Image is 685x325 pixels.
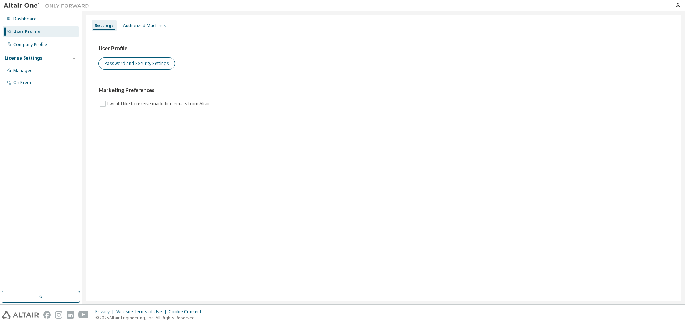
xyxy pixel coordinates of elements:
div: Privacy [95,309,116,315]
img: youtube.svg [78,311,89,319]
div: Managed [13,68,33,73]
p: © 2025 Altair Engineering, Inc. All Rights Reserved. [95,315,205,321]
div: On Prem [13,80,31,86]
button: Password and Security Settings [98,57,175,70]
img: altair_logo.svg [2,311,39,319]
div: Dashboard [13,16,37,22]
div: License Settings [5,55,42,61]
img: Altair One [4,2,93,9]
h3: Marketing Preferences [98,87,669,94]
div: User Profile [13,29,41,35]
h3: User Profile [98,45,669,52]
img: linkedin.svg [67,311,74,319]
label: I would like to receive marketing emails from Altair [107,100,212,108]
div: Website Terms of Use [116,309,169,315]
div: Authorized Machines [123,23,166,29]
img: facebook.svg [43,311,51,319]
div: Settings [95,23,114,29]
img: instagram.svg [55,311,62,319]
div: Cookie Consent [169,309,205,315]
div: Company Profile [13,42,47,47]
